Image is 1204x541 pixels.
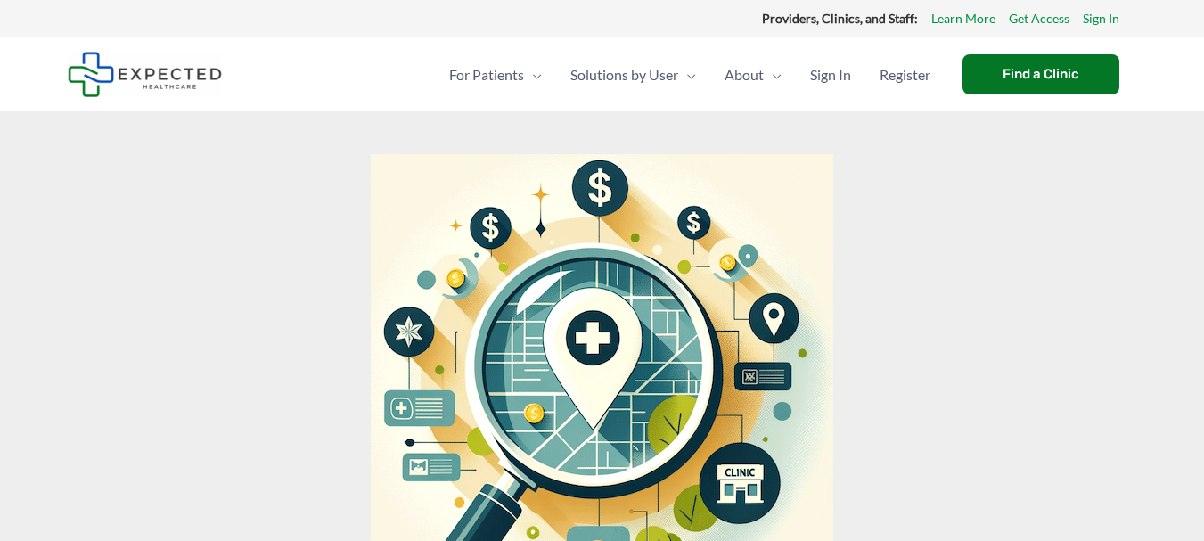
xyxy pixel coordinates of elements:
strong: Providers, Clinics, and Staff: [762,11,918,26]
a: AboutMenu Toggle [710,44,796,106]
span: Sign In [810,44,851,106]
a: Learn More [931,7,995,30]
span: Menu Toggle [764,44,782,106]
span: Solutions by User [570,44,678,106]
span: Menu Toggle [524,44,542,106]
span: For Patients [449,44,524,106]
a: Register [865,44,945,106]
a: Find a Clinic [962,54,1119,94]
a: Sign In [796,44,865,106]
span: Register [880,44,930,106]
a: Get Access [1009,7,1069,30]
a: Sign In [1083,7,1119,30]
span: Menu Toggle [678,44,696,106]
a: For PatientsMenu Toggle [435,44,556,106]
nav: Primary Site Navigation [435,44,945,106]
span: About [725,44,764,106]
a: Solutions by UserMenu Toggle [556,44,710,106]
img: Expected Healthcare Logo - side, dark font, small [68,52,222,97]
